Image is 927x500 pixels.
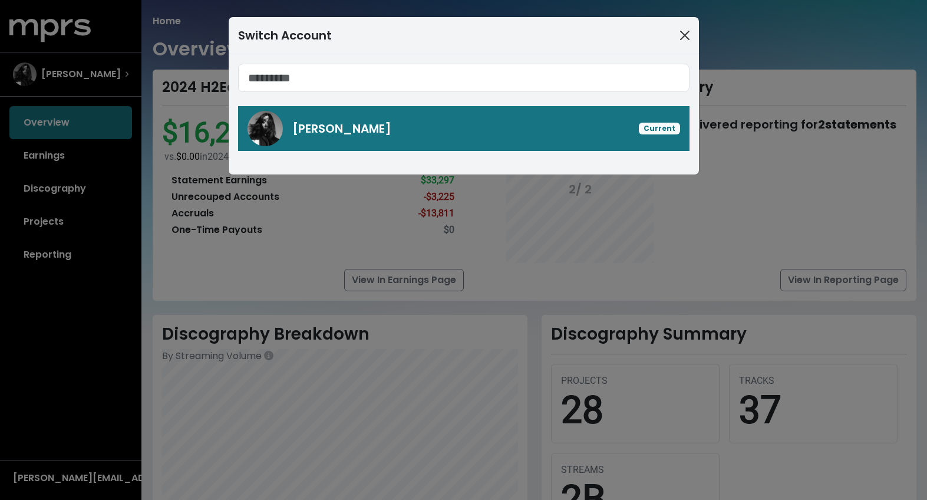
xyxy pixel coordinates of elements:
[639,123,680,134] span: Current
[292,120,391,137] span: [PERSON_NAME]
[675,26,694,45] button: Close
[248,111,283,146] img: Shintaro Yasuda
[238,27,332,44] div: Switch Account
[238,106,690,151] a: Shintaro Yasuda[PERSON_NAME]Current
[238,64,690,92] input: Search accounts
